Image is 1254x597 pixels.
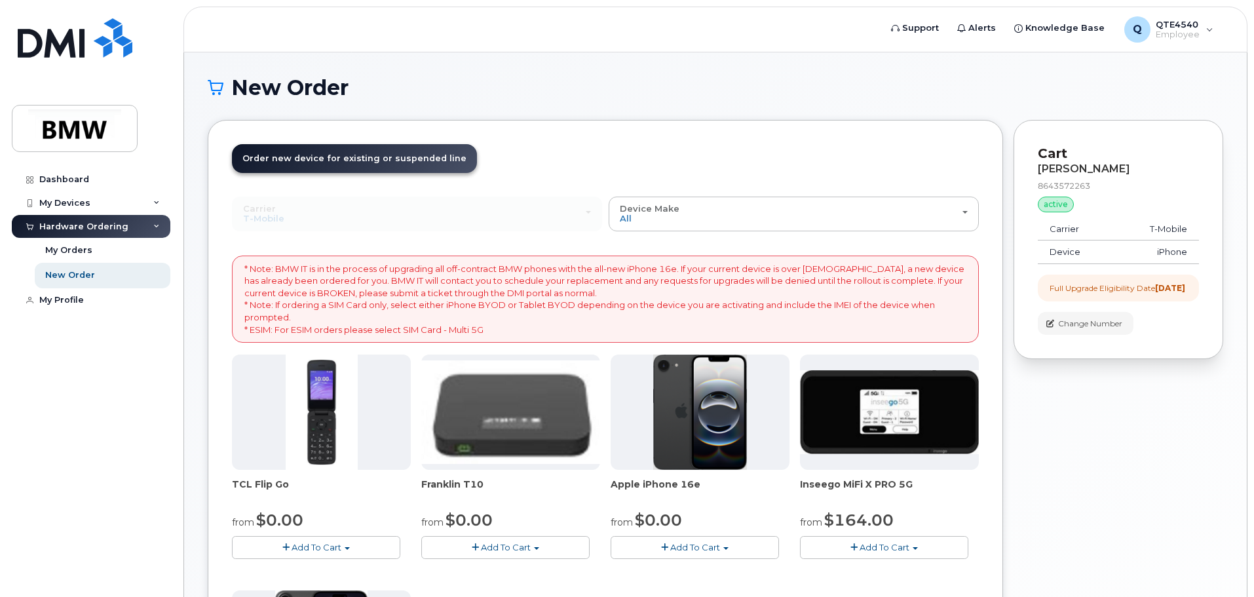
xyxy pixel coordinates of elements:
span: Device Make [620,203,679,214]
td: T-Mobile [1114,218,1199,241]
span: All [620,213,632,223]
div: [PERSON_NAME] [1038,163,1199,175]
button: Add To Cart [800,536,968,559]
td: iPhone [1114,241,1199,264]
div: 8643572263 [1038,180,1199,191]
div: active [1038,197,1074,212]
td: Device [1038,241,1114,264]
small: from [421,516,444,528]
p: Cart [1038,144,1199,163]
span: Add To Cart [292,542,341,552]
span: Change Number [1058,318,1122,330]
h1: New Order [208,76,1223,99]
button: Add To Cart [611,536,779,559]
div: Full Upgrade Eligibility Date [1050,282,1185,294]
span: Add To Cart [481,542,531,552]
img: TCL_FLIP_MODE.jpg [286,355,358,470]
button: Device Make All [609,197,979,231]
small: from [611,516,633,528]
img: cut_small_inseego_5G.jpg [800,370,979,454]
span: $0.00 [635,510,682,530]
span: $0.00 [256,510,303,530]
span: Add To Cart [860,542,909,552]
button: Add To Cart [232,536,400,559]
div: Apple iPhone 16e [611,478,789,504]
div: TCL Flip Go [232,478,411,504]
span: $0.00 [446,510,493,530]
div: Franklin T10 [421,478,600,504]
img: iphone16e.png [653,355,748,470]
small: from [800,516,822,528]
div: Inseego MiFi X PRO 5G [800,478,979,504]
td: Carrier [1038,218,1114,241]
strong: [DATE] [1155,283,1185,293]
span: Add To Cart [670,542,720,552]
img: t10.jpg [421,360,600,464]
span: $164.00 [824,510,894,530]
button: Add To Cart [421,536,590,559]
small: from [232,516,254,528]
button: Change Number [1038,312,1133,335]
span: Order new device for existing or suspended line [242,153,466,163]
iframe: Messenger Launcher [1197,540,1244,587]
p: * Note: BMW IT is in the process of upgrading all off-contract BMW phones with the all-new iPhone... [244,263,966,336]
